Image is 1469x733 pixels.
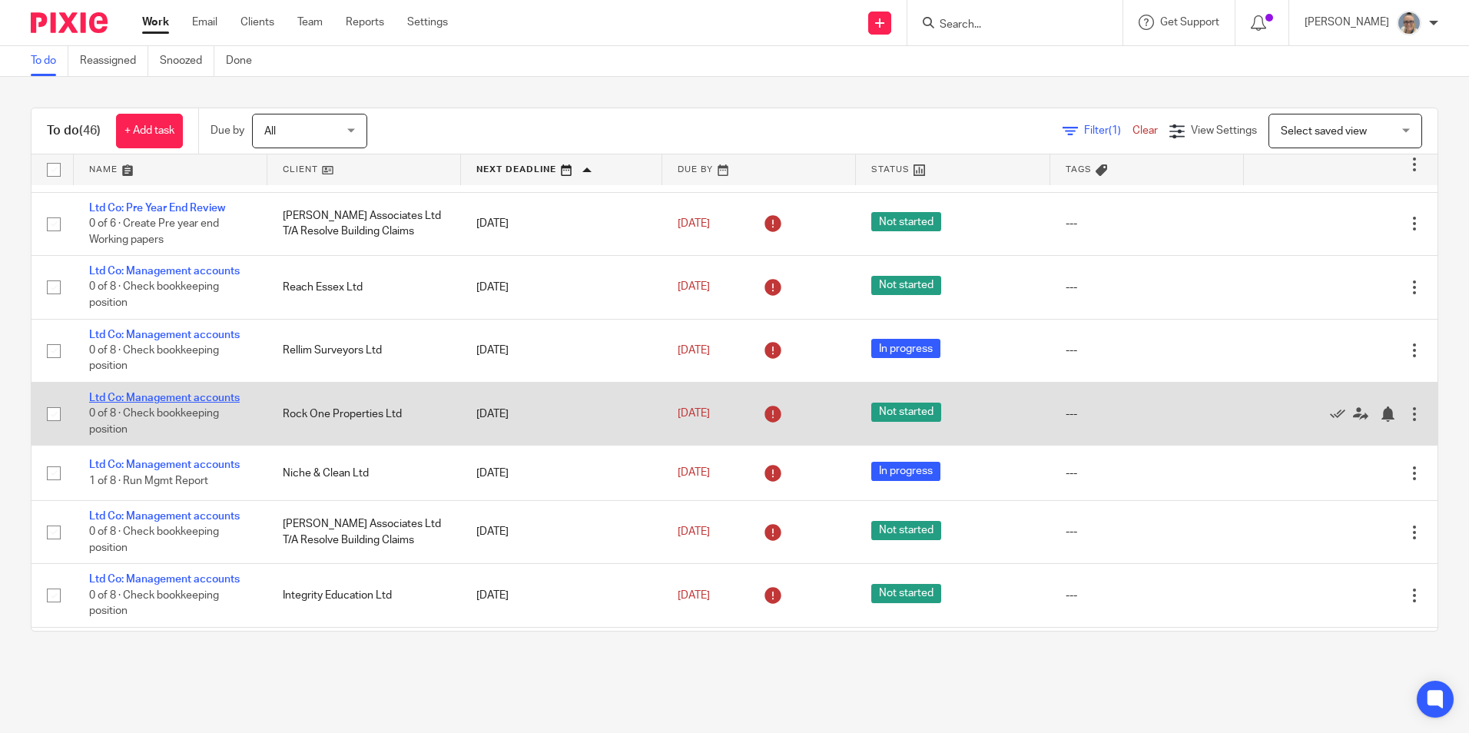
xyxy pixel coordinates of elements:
span: 0 of 8 · Check bookkeeping position [89,409,219,436]
a: Email [192,15,217,30]
span: Select saved view [1281,126,1367,137]
td: [DATE] [461,564,662,627]
span: [DATE] [678,218,710,229]
a: Done [226,46,264,76]
a: Mark as done [1330,406,1353,422]
a: Settings [407,15,448,30]
a: Team [297,15,323,30]
div: --- [1066,216,1229,231]
td: [PERSON_NAME] Associates Ltd T/A Resolve Building Claims [267,192,461,255]
span: (46) [79,124,101,137]
span: 0 of 8 · Check bookkeeping position [89,590,219,617]
span: Not started [871,521,941,540]
input: Search [938,18,1076,32]
a: Ltd Co: Management accounts [89,574,240,585]
td: [DATE] [461,383,662,446]
span: [DATE] [678,468,710,479]
a: Clients [240,15,274,30]
span: Get Support [1160,17,1219,28]
img: Pixie [31,12,108,33]
div: --- [1066,524,1229,539]
a: Ltd Co: Management accounts [89,393,240,403]
td: [DATE] [461,627,662,682]
div: --- [1066,466,1229,481]
td: Reach Essex Ltd [267,256,461,319]
span: In progress [871,339,940,358]
p: [PERSON_NAME] [1305,15,1389,30]
a: Clear [1132,125,1158,136]
td: Rellim Surveyors Ltd [267,319,461,382]
span: [DATE] [678,345,710,356]
div: --- [1066,588,1229,603]
a: Ltd Co: Management accounts [89,266,240,277]
span: [DATE] [678,282,710,293]
a: + Add task [116,114,183,148]
span: [DATE] [678,526,710,537]
span: Not started [871,584,941,603]
a: Ltd Co: Management accounts [89,511,240,522]
td: Rock One Properties Ltd [267,383,461,446]
p: Due by [211,123,244,138]
span: 0 of 6 · Create Pre year end Working papers [89,218,219,245]
span: [DATE] [678,590,710,601]
span: 0 of 8 · Check bookkeeping position [89,345,219,372]
span: 0 of 8 · Check bookkeeping position [89,526,219,553]
a: Work [142,15,169,30]
td: [DATE] [461,319,662,382]
div: --- [1066,343,1229,358]
td: Integrity Education Ltd [267,564,461,627]
span: Not started [871,403,941,422]
a: Ltd Co: Pre Year End Review [89,203,225,214]
h1: To do [47,123,101,139]
td: [DATE] [461,446,662,500]
a: Reassigned [80,46,148,76]
span: Not started [871,212,941,231]
img: Website%20Headshot.png [1397,11,1421,35]
td: [DATE] [461,192,662,255]
div: --- [1066,280,1229,295]
span: 0 of 8 · Check bookkeeping position [89,282,219,309]
td: [DATE] [461,256,662,319]
span: All [264,126,276,137]
span: [DATE] [678,409,710,420]
a: Snoozed [160,46,214,76]
td: [DATE] [461,500,662,563]
td: Niche & Clean Ltd [267,446,461,500]
td: Very Nice Marketing Ltd [267,627,461,682]
td: [PERSON_NAME] Associates Ltd T/A Resolve Building Claims [267,500,461,563]
span: Tags [1066,165,1092,174]
span: (1) [1109,125,1121,136]
a: Reports [346,15,384,30]
a: To do [31,46,68,76]
span: In progress [871,462,940,481]
span: 1 of 8 · Run Mgmt Report [89,476,208,486]
div: --- [1066,406,1229,422]
span: View Settings [1191,125,1257,136]
span: Filter [1084,125,1132,136]
span: Not started [871,276,941,295]
a: Ltd Co: Management accounts [89,330,240,340]
a: Ltd Co: Management accounts [89,459,240,470]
